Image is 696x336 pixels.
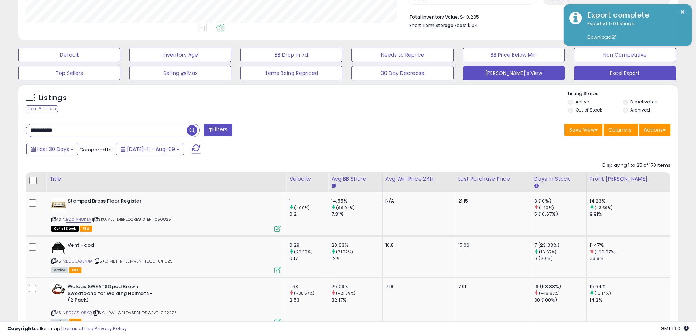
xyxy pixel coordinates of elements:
div: 7.18 [385,283,449,290]
small: Days In Stock. [534,183,539,189]
div: Avg Win Price 24h. [385,175,452,183]
div: Velocity [289,175,325,183]
small: (-35.57%) [294,290,314,296]
small: Avg BB Share. [331,183,336,189]
button: BB Drop in 7d [240,48,342,62]
button: Items Being Repriced [240,66,342,80]
li: $40,235 [409,12,665,21]
span: [DATE]-11 - Aug-09 [127,146,175,153]
div: 7.01 [458,283,525,290]
div: Title [49,175,283,183]
div: 7.31% [331,211,382,218]
div: 15.64% [590,283,670,290]
div: 3 (10%) [534,198,586,204]
small: (-40%) [539,205,554,211]
small: (71.92%) [336,249,353,255]
a: Privacy Policy [95,325,127,332]
button: Actions [639,124,670,136]
span: | SKU: PW_WELDASBANDSWEAT_022225 [93,310,177,316]
div: 1.63 [289,283,328,290]
label: Deactivated [630,99,658,105]
div: 16 (53.33%) [534,283,586,290]
div: 20.63% [331,242,382,249]
div: seller snap | | [7,325,127,332]
span: All listings currently available for purchase on Amazon [51,267,68,273]
button: Default [18,48,120,62]
button: Filters [204,124,232,136]
div: Days In Stock [534,175,583,183]
span: | SKU: ALL_DIBFLOOREGISTER_050825 [92,216,171,222]
button: Inventory Age [129,48,231,62]
button: Non Competitive [574,48,676,62]
p: Listing States: [568,90,678,97]
div: 15.06 [458,242,525,249]
img: 51y+9+noO0L._SL40_.jpg [51,283,66,295]
label: Archived [630,107,650,113]
div: 5 (16.67%) [534,211,586,218]
div: 6 (20%) [534,255,586,262]
button: Columns [604,124,638,136]
small: (16.67%) [539,249,556,255]
b: Short Term Storage Fees: [409,22,466,29]
div: 14.55% [331,198,382,204]
a: Terms of Use [62,325,94,332]
button: Save View [564,124,602,136]
b: Stamped Brass Floor Register [68,198,156,207]
b: Weldas SWEATSOpad Brown Sweatband for Welding Helmets - (2 Pack) [68,283,156,306]
button: Selling @ Max [129,66,231,80]
span: All listings that are currently out of stock and unavailable for purchase on Amazon [51,226,79,232]
div: 1 [289,198,328,204]
label: Out of Stock [575,107,602,113]
div: 12% [331,255,382,262]
label: Active [575,99,589,105]
a: Download [587,34,616,40]
small: (-21.39%) [336,290,355,296]
button: [PERSON_NAME]'s View [463,66,565,80]
span: FBA [69,267,81,273]
b: Vent Hood [68,242,156,251]
span: $104 [467,22,478,29]
div: 32.17% [331,297,382,303]
button: Last 30 Days [26,143,78,155]
div: 21.15 [458,198,525,204]
b: Total Inventory Value: [409,14,459,20]
strong: Copyright [7,325,34,332]
img: 41DimTZNjvL._SL40_.jpg [51,242,66,254]
div: 7 (23.33%) [534,242,586,249]
div: 9.91% [590,211,670,218]
button: BB Price Below Min [463,48,565,62]
small: (43.59%) [594,205,613,211]
button: 30 Day Decrease [351,66,453,80]
div: Clear All Filters [26,105,58,112]
small: (400%) [294,205,310,211]
small: (-46.67%) [539,290,560,296]
div: 16.8 [385,242,449,249]
div: Last Purchase Price [458,175,528,183]
span: Columns [608,126,631,133]
div: 14.2% [590,297,670,303]
div: Export complete [582,10,686,20]
h5: Listings [39,93,67,103]
div: 0.29 [289,242,328,249]
small: (70.59%) [294,249,312,255]
div: 11.47% [590,242,670,249]
div: N/A [385,198,449,204]
div: 0.17 [289,255,328,262]
button: [DATE]-11 - Aug-09 [116,143,184,155]
div: 25.29% [331,283,382,290]
div: ASIN: [51,242,281,273]
small: (-66.07%) [594,249,616,255]
small: (99.04%) [336,205,355,211]
span: Compared to: [79,146,113,153]
a: B001AH8KTA [66,216,91,223]
div: Exported 170 listings. [582,20,686,41]
button: × [680,7,685,16]
button: Excel Export [574,66,676,80]
div: 30 (100%) [534,297,586,303]
div: ASIN: [51,198,281,231]
a: B07CSL9PKQ [66,310,92,316]
div: 14.23% [590,198,670,204]
div: Avg BB Share [331,175,379,183]
div: Profit [PERSON_NAME] [590,175,667,183]
a: B009AXBN4A [66,258,92,264]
